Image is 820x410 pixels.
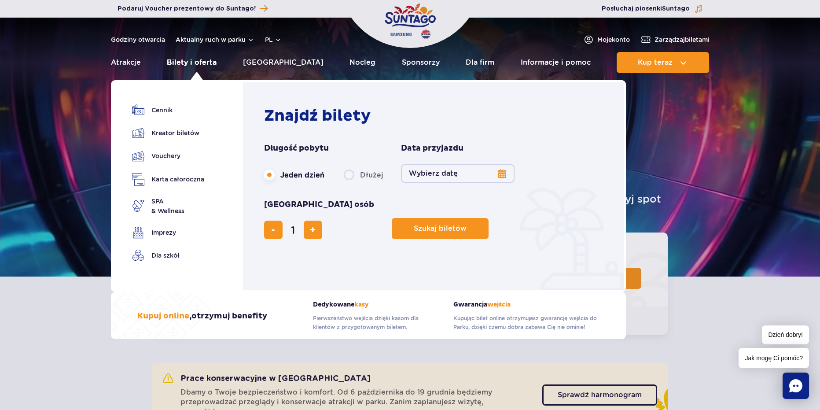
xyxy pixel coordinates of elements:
[739,348,809,368] span: Jak mogę Ci pomóc?
[521,52,591,73] a: Informacje i pomoc
[304,221,322,239] button: dodaj bilet
[762,325,809,344] span: Dzień dobry!
[640,34,710,45] a: Zarządzajbiletami
[401,164,515,183] button: Wybierz datę
[264,199,374,210] span: [GEOGRAPHIC_DATA] osób
[176,36,254,43] button: Aktualny ruch w parku
[655,35,710,44] span: Zarządzaj biletami
[638,59,673,66] span: Kup teraz
[344,166,383,184] label: Dłużej
[137,311,189,321] span: Kupuj online
[151,196,184,216] span: SPA & Wellness
[132,226,204,239] a: Imprezy
[783,373,809,399] div: Chat
[265,35,282,44] button: pl
[132,104,204,116] a: Cennik
[466,52,494,73] a: Dla firm
[283,219,304,240] input: liczba biletów
[264,166,324,184] label: Jeden dzień
[453,301,599,308] strong: Gwarancja
[132,150,204,163] a: Vouchery
[487,301,511,308] span: wejścia
[137,311,267,321] h3: , otrzymuj benefity
[132,127,204,139] a: Kreator biletów
[264,143,607,239] form: Planowanie wizyty w Park of Poland
[617,52,709,73] button: Kup teraz
[264,221,283,239] button: usuń bilet
[111,35,165,44] a: Godziny otwarcia
[583,34,630,45] a: Mojekonto
[402,52,440,73] a: Sponsorzy
[132,249,204,262] a: Dla szkół
[111,52,141,73] a: Atrakcje
[392,218,489,239] button: Szukaj biletów
[264,143,329,154] span: Długość pobytu
[313,314,440,332] p: Pierwszeństwo wejścia dzięki kasom dla klientów z przygotowanym biletem.
[132,173,204,186] a: Karta całoroczna
[167,52,217,73] a: Bilety i oferta
[401,143,463,154] span: Data przyjazdu
[597,35,630,44] span: Moje konto
[414,225,467,233] span: Szukaj biletów
[132,196,204,216] a: SPA& Wellness
[243,52,324,73] a: [GEOGRAPHIC_DATA]
[313,301,440,308] strong: Dedykowane
[264,106,607,126] h2: Znajdź bilety
[453,314,599,332] p: Kupując bilet online otrzymujesz gwarancję wejścia do Parku, dzięki czemu dobra zabawa Cię nie om...
[349,52,375,73] a: Nocleg
[354,301,369,308] span: kasy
